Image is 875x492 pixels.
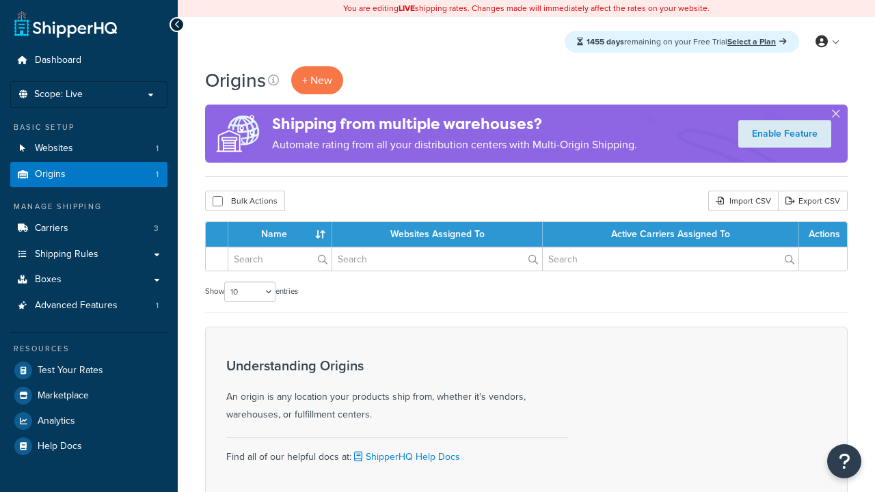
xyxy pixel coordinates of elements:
[205,282,298,302] label: Show entries
[35,143,73,154] span: Websites
[727,36,787,48] a: Select a Plan
[10,162,167,187] li: Origins
[156,300,159,312] span: 1
[10,216,167,241] li: Carriers
[272,135,637,154] p: Automate rating from all your distribution centers with Multi-Origin Shipping.
[291,66,343,94] a: + New
[778,191,848,211] a: Export CSV
[10,242,167,267] a: Shipping Rules
[10,434,167,459] a: Help Docs
[272,113,637,135] h4: Shipping from multiple warehouses?
[10,136,167,161] li: Websites
[205,105,272,163] img: ad-origins-multi-dfa493678c5a35abed25fd24b4b8a3fa3505936ce257c16c00bdefe2f3200be3.png
[226,358,568,424] div: An origin is any location your products ship from, whether it's vendors, warehouses, or fulfillme...
[205,67,266,94] h1: Origins
[34,89,83,100] span: Scope: Live
[10,216,167,241] a: Carriers 3
[156,169,159,180] span: 1
[10,383,167,408] a: Marketplace
[587,36,624,48] strong: 1455 days
[799,222,847,247] th: Actions
[10,162,167,187] a: Origins 1
[38,415,75,427] span: Analytics
[10,267,167,292] a: Boxes
[38,365,103,377] span: Test Your Rates
[35,274,62,286] span: Boxes
[10,48,167,73] a: Dashboard
[827,444,861,478] button: Open Resource Center
[302,72,332,88] span: + New
[565,31,799,53] div: remaining on your Free Trial
[738,120,831,148] a: Enable Feature
[228,247,332,271] input: Search
[154,223,159,234] span: 3
[224,282,275,302] select: Showentries
[10,358,167,383] a: Test Your Rates
[351,450,460,464] a: ShipperHQ Help Docs
[10,293,167,318] li: Advanced Features
[10,201,167,213] div: Manage Shipping
[332,222,543,247] th: Websites Assigned To
[205,191,285,211] button: Bulk Actions
[228,222,332,247] th: Name
[35,300,118,312] span: Advanced Features
[708,191,778,211] div: Import CSV
[332,247,542,271] input: Search
[10,136,167,161] a: Websites 1
[226,437,568,466] div: Find all of our helpful docs at:
[35,55,81,66] span: Dashboard
[156,143,159,154] span: 1
[35,223,68,234] span: Carriers
[226,358,568,373] h3: Understanding Origins
[10,122,167,133] div: Basic Setup
[10,293,167,318] a: Advanced Features 1
[14,10,117,38] a: ShipperHQ Home
[10,343,167,355] div: Resources
[399,2,415,14] b: LIVE
[543,222,799,247] th: Active Carriers Assigned To
[38,441,82,452] span: Help Docs
[35,169,66,180] span: Origins
[10,409,167,433] a: Analytics
[543,247,798,271] input: Search
[38,390,89,402] span: Marketplace
[35,249,98,260] span: Shipping Rules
